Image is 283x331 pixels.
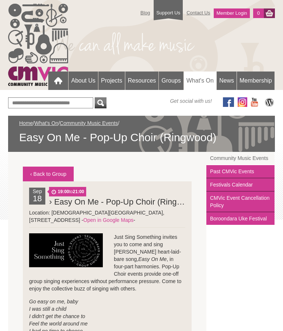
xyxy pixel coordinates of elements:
[19,130,264,144] span: Easy On Me - Pop-Up Choir (Ringwood)
[19,120,33,126] a: Home
[206,212,275,225] a: Boroondara Uke Festival
[8,4,68,86] img: cmvic_logo.png
[23,167,74,181] a: ‹ Back to Group
[31,195,43,205] h2: 18
[49,195,185,209] h2: › Easy On Me - Pop-Up Choir (Ringwood)
[206,152,275,165] a: Community Music Events
[98,72,125,90] a: Projects
[137,6,154,19] a: Blog
[264,97,275,107] img: CMVic Blog
[19,119,264,144] div: / / /
[214,8,249,18] a: Member Login
[58,189,69,194] strong: 19:00
[69,72,98,90] a: About Us
[206,192,275,212] a: CMVic Event Cancellation Policy
[238,97,247,107] img: icon-instagram.png
[206,165,275,178] a: Past CMVic Events
[49,187,86,196] span: to
[217,72,237,90] a: News
[170,97,212,105] span: Get social with us!
[34,120,58,126] a: What's On
[73,189,84,194] strong: 21:00
[206,178,275,192] a: Festivals Calendar
[29,233,103,267] img: JustSingSomething_blacklogo.jpg
[83,217,133,223] a: Open in Google Maps
[125,72,158,90] a: Resources
[138,256,167,262] em: Easy On Me
[183,6,214,19] a: Contact Us
[253,8,264,18] a: 0
[159,72,183,90] a: Groups
[60,120,118,126] a: Community Music Events
[184,72,216,90] a: What's On
[29,233,185,292] p: Just Sing Something invites you to come and sing [PERSON_NAME] heart-laid-bare song, , in four-pa...
[237,72,275,90] a: Membership
[29,188,45,205] div: Sep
